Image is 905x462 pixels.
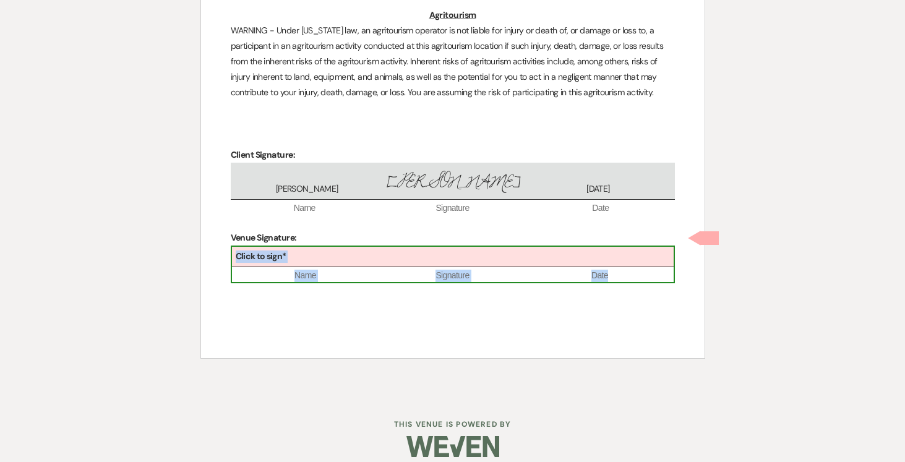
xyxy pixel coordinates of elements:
b: Click to sign* [236,250,286,262]
strong: Client Signature: [231,149,295,160]
span: [PERSON_NAME] [380,169,525,195]
strong: Venue Signature: [231,232,297,243]
p: WARNING - Under [US_STATE] law, an agritourism operator is not liable for injury or death of, or ... [231,23,675,101]
span: Signature [379,270,526,282]
span: Name [232,270,379,282]
u: Agritourism [429,9,476,20]
span: Date [526,202,674,215]
span: [PERSON_NAME] [234,183,380,195]
span: Name [231,202,379,215]
span: [DATE] [525,183,671,195]
span: Date [526,270,674,282]
span: Signature [379,202,526,215]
